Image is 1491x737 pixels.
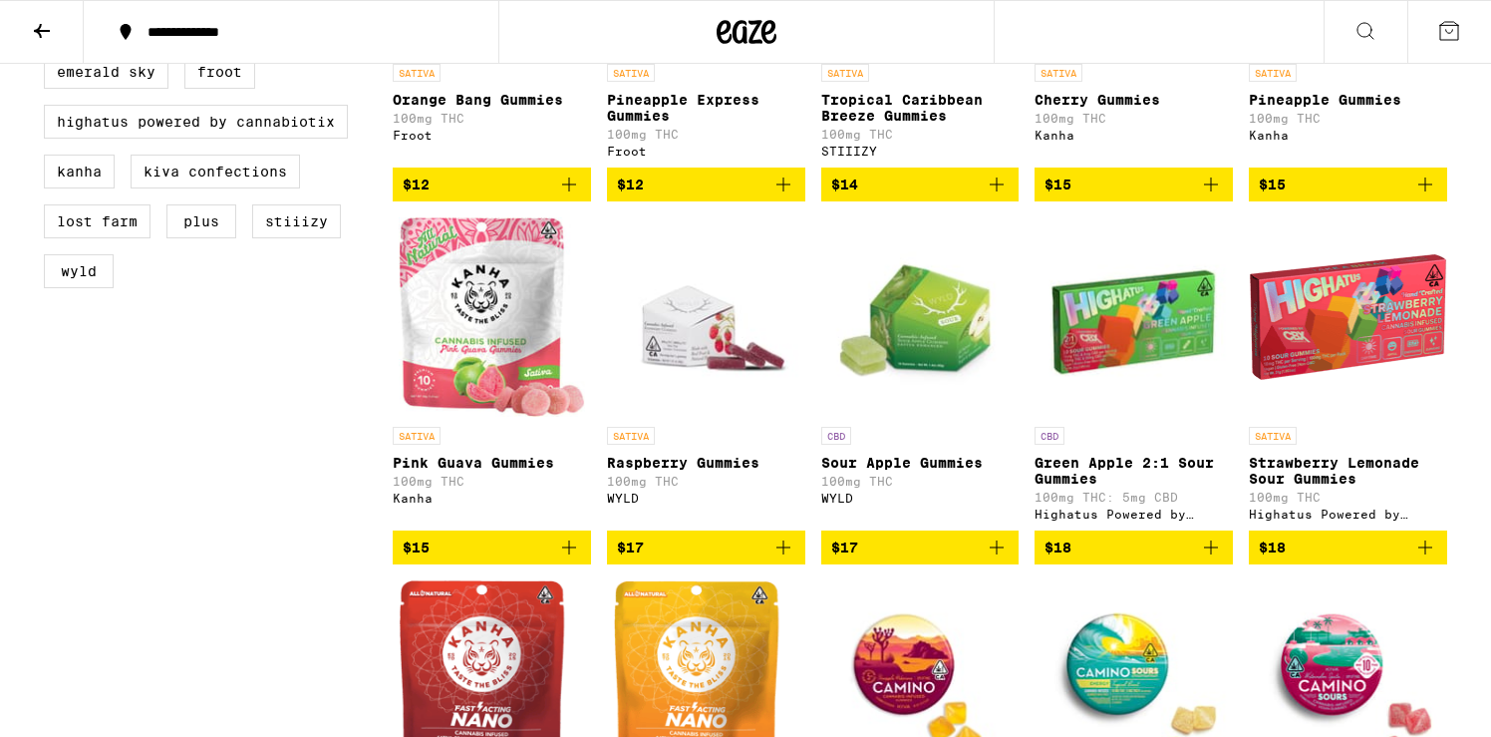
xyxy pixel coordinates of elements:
img: Highatus Powered by Cannabiotix - Strawberry Lemonade Sour Gummies [1249,217,1447,417]
div: Kanha [1035,129,1233,142]
p: SATIVA [1249,64,1297,82]
span: $15 [1259,177,1286,192]
span: $18 [1044,540,1071,555]
p: Pineapple Gummies [1249,92,1447,108]
div: Froot [393,129,591,142]
p: CBD [1035,427,1064,445]
label: WYLD [44,254,114,288]
p: SATIVA [821,64,869,82]
label: STIIIZY [252,204,341,238]
p: 100mg THC [607,475,805,488]
p: Raspberry Gummies [607,455,805,471]
div: Highatus Powered by Cannabiotix [1249,508,1447,521]
button: Add to bag [393,168,591,201]
p: 100mg THC [393,475,591,488]
p: 100mg THC: 5mg CBD [1035,491,1233,504]
p: SATIVA [1035,64,1082,82]
a: Open page for Pink Guava Gummies from Kanha [393,217,591,531]
img: Highatus Powered by Cannabiotix - Green Apple 2:1 Sour Gummies [1035,217,1233,417]
label: Emerald Sky [44,55,168,89]
p: Sour Apple Gummies [821,455,1020,471]
p: 100mg THC [821,128,1020,141]
div: WYLD [607,492,805,505]
p: 100mg THC [393,112,591,125]
span: $17 [831,540,858,555]
p: SATIVA [607,64,655,82]
a: Open page for Sour Apple Gummies from WYLD [821,217,1020,531]
div: Kanha [393,492,591,505]
button: Add to bag [821,531,1020,564]
p: 100mg THC [1249,491,1447,504]
p: SATIVA [1249,427,1297,445]
label: Kanha [44,155,115,188]
span: $15 [1044,177,1071,192]
p: 100mg THC [1035,112,1233,125]
span: $14 [831,177,858,192]
p: Pineapple Express Gummies [607,92,805,124]
div: STIIIZY [821,145,1020,158]
button: Add to bag [821,168,1020,201]
div: WYLD [821,492,1020,505]
p: 100mg THC [821,475,1020,488]
button: Add to bag [607,168,805,201]
div: Kanha [1249,129,1447,142]
div: Highatus Powered by Cannabiotix [1035,508,1233,521]
label: Froot [184,55,255,89]
p: SATIVA [607,427,655,445]
p: Cherry Gummies [1035,92,1233,108]
p: 100mg THC [1249,112,1447,125]
label: Kiva Confections [131,155,300,188]
label: PLUS [166,204,236,238]
p: Tropical Caribbean Breeze Gummies [821,92,1020,124]
button: Add to bag [1249,531,1447,564]
p: SATIVA [393,427,441,445]
p: Orange Bang Gummies [393,92,591,108]
label: Lost Farm [44,204,150,238]
p: Green Apple 2:1 Sour Gummies [1035,455,1233,487]
button: Add to bag [607,531,805,564]
p: Strawberry Lemonade Sour Gummies [1249,455,1447,487]
span: Hi. Need any help? [12,14,144,30]
span: $12 [403,177,430,192]
span: $15 [403,540,430,555]
span: $17 [617,540,644,555]
span: $12 [617,177,644,192]
p: Pink Guava Gummies [393,455,591,471]
a: Open page for Raspberry Gummies from WYLD [607,217,805,531]
button: Add to bag [1249,168,1447,201]
button: Add to bag [393,531,591,564]
img: WYLD - Sour Apple Gummies [821,217,1020,417]
label: Highatus Powered by Cannabiotix [44,105,348,139]
img: Kanha - Pink Guava Gummies [399,217,585,417]
span: $18 [1259,540,1286,555]
button: Add to bag [1035,531,1233,564]
p: CBD [821,427,851,445]
img: WYLD - Raspberry Gummies [607,217,805,417]
div: Froot [607,145,805,158]
a: Open page for Green Apple 2:1 Sour Gummies from Highatus Powered by Cannabiotix [1035,217,1233,531]
button: Add to bag [1035,168,1233,201]
p: SATIVA [393,64,441,82]
a: Open page for Strawberry Lemonade Sour Gummies from Highatus Powered by Cannabiotix [1249,217,1447,531]
p: 100mg THC [607,128,805,141]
